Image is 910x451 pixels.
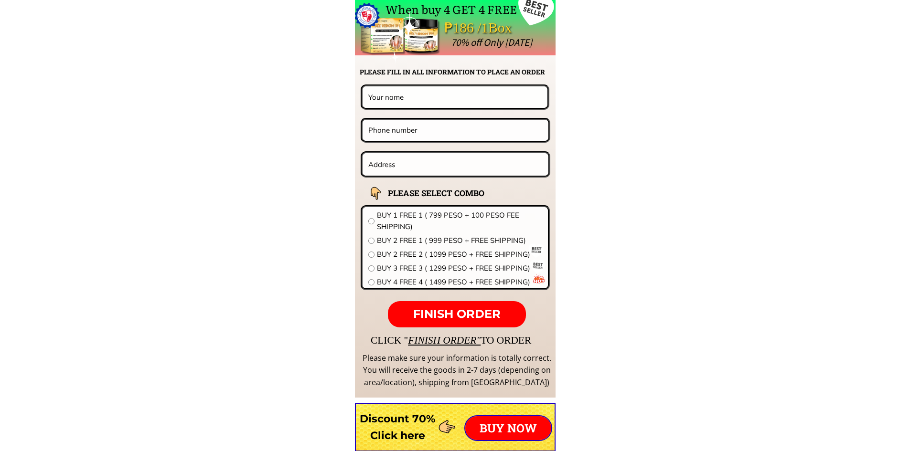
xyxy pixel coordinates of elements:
[360,67,555,77] h2: PLEASE FILL IN ALL INFORMATION TO PLACE AN ORDER
[388,187,508,199] h2: PLEASE SELECT COMBO
[408,335,481,346] span: FINISH ORDER"
[377,235,542,246] span: BUY 2 FREE 1 ( 999 PESO + FREE SHIPPING)
[366,120,545,140] input: Phone number
[371,332,810,348] div: CLICK " TO ORDER
[444,17,539,39] div: ₱186 /1Box
[361,352,552,389] div: Please make sure your information is totally correct. You will receive the goods in 2-7 days (dep...
[377,210,542,232] span: BUY 1 FREE 1 ( 799 PESO + 100 PESO FEE SHIPPING)
[355,410,440,444] h3: Discount 70% Click here
[366,153,546,176] input: Address
[377,276,542,288] span: BUY 4 FREE 4 ( 1499 PESO + FREE SHIPPING)
[377,262,542,274] span: BUY 3 FREE 3 ( 1299 PESO + FREE SHIPPING)
[413,307,501,321] span: FINISH ORDER
[377,249,542,260] span: BUY 2 FREE 2 ( 1099 PESO + FREE SHIPPING)
[465,416,551,440] p: BUY NOW
[451,34,746,51] div: 70% off Only [DATE]
[366,86,544,107] input: Your name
